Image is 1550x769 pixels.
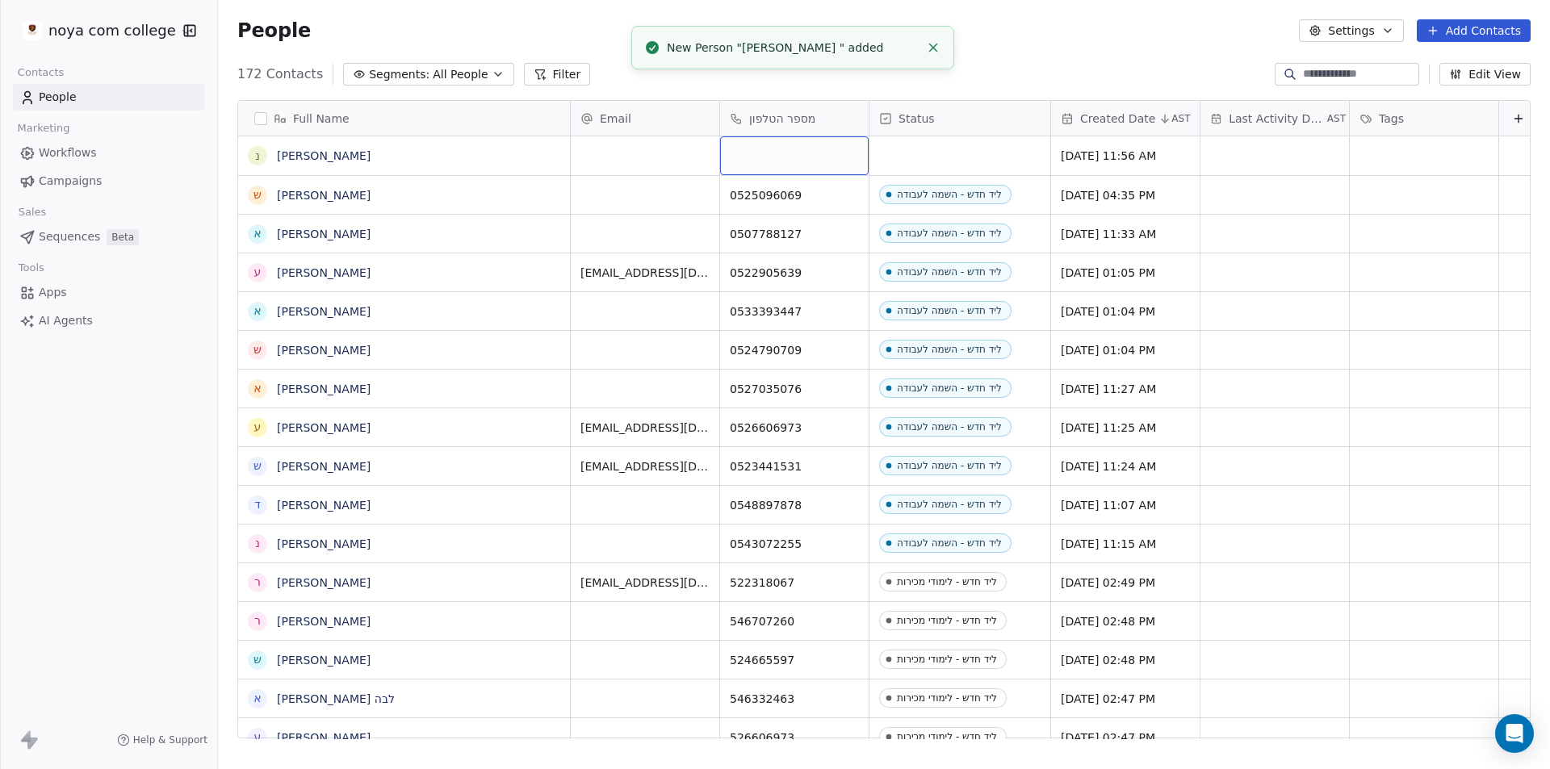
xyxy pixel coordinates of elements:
[48,20,176,41] span: noya com college
[13,140,204,166] a: Workflows
[1061,536,1190,552] span: [DATE] 11:15 AM
[277,149,371,162] a: [PERSON_NAME]
[369,66,429,83] span: Segments:
[730,536,859,552] span: 0543072255
[254,729,262,746] div: ע
[1061,148,1190,164] span: [DATE] 11:56 AM
[13,168,204,194] a: Campaigns
[117,733,207,746] a: Help & Support
[13,84,204,111] a: People
[1061,575,1190,591] span: [DATE] 02:49 PM
[730,575,859,591] span: 522318067
[1061,303,1190,320] span: [DATE] 01:04 PM
[1229,111,1324,127] span: Last Activity Date
[433,66,488,83] span: All People
[277,228,371,240] a: [PERSON_NAME]
[897,344,1002,355] div: ליד חדש - השמה לעבודה
[1061,226,1190,242] span: [DATE] 11:33 AM
[923,37,944,58] button: Close toast
[39,228,100,245] span: Sequences
[897,499,1002,510] div: ליד חדש - השמה לעבודה
[254,419,262,436] div: ע
[580,575,710,591] span: [EMAIL_ADDRESS][DOMAIN_NAME]
[897,654,997,665] div: ליד חדש - לימודי מכירות
[720,101,869,136] div: מספר הטלפון
[10,61,71,85] span: Contacts
[730,226,859,242] span: 0507788127
[39,144,97,161] span: Workflows
[238,136,571,739] div: grid
[39,173,102,190] span: Campaigns
[11,200,53,224] span: Sales
[237,19,311,43] span: People
[869,101,1050,136] div: Status
[277,576,371,589] a: [PERSON_NAME]
[253,380,261,397] div: א
[580,265,710,281] span: [EMAIL_ADDRESS][DOMAIN_NAME]
[897,576,997,587] div: ליד חדש - לימודי מכירות
[571,101,719,136] div: Email
[600,111,631,127] span: Email
[1061,458,1190,474] span: [DATE] 11:24 AM
[277,460,371,473] a: [PERSON_NAME]
[899,111,935,127] span: Status
[253,303,261,320] div: א
[11,256,51,280] span: Tools
[23,21,42,40] img: %C3%97%C2%9C%C3%97%C2%95%C3%97%C2%92%C3%97%C2%95%20%C3%97%C2%9E%C3%97%C2%9B%C3%97%C2%9C%C3%97%C2%...
[524,63,591,86] button: Filter
[1417,19,1531,42] button: Add Contacts
[730,652,859,668] span: 524665597
[253,341,262,358] div: ש
[897,615,997,626] div: ליד חדש - לימודי מכירות
[238,101,570,136] div: Full Name
[1171,112,1190,125] span: AST
[897,421,1002,433] div: ליד חדש - השמה לעבודה
[580,420,710,436] span: [EMAIL_ADDRESS][DOMAIN_NAME]
[277,615,371,628] a: [PERSON_NAME]
[730,420,859,436] span: 0526606973
[254,612,261,629] div: ר
[107,229,139,245] span: Beta
[1061,497,1190,513] span: [DATE] 11:07 AM
[1061,420,1190,436] span: [DATE] 11:25 AM
[253,186,262,203] div: ש
[897,692,997,704] div: ליד חדש - לימודי מכירות
[730,497,859,513] span: 0548897878
[1379,111,1404,127] span: Tags
[39,284,67,301] span: Apps
[13,307,204,334] a: AI Agents
[1439,63,1531,86] button: Edit View
[253,458,262,474] div: ש
[277,692,395,705] a: [PERSON_NAME] לבה
[897,228,1002,239] div: ליד חדש - השמה לעבודה
[277,305,371,318] a: [PERSON_NAME]
[730,303,859,320] span: 0533393447
[730,458,859,474] span: 0523441531
[1061,652,1190,668] span: [DATE] 02:48 PM
[730,265,859,281] span: 0522905639
[1061,691,1190,707] span: [DATE] 02:47 PM
[749,111,815,127] span: מספר הטלפון
[571,136,1538,739] div: grid
[1061,265,1190,281] span: [DATE] 01:05 PM
[730,729,859,746] span: 526606973
[580,458,710,474] span: [EMAIL_ADDRESS][DOMAIN_NAME]
[255,535,260,552] div: נ
[277,537,371,550] a: [PERSON_NAME]
[277,189,371,202] a: [PERSON_NAME]
[253,651,262,668] div: ש
[254,574,261,591] div: ר
[277,382,371,395] a: [PERSON_NAME]
[1080,111,1155,127] span: Created Date
[39,89,77,106] span: People
[277,266,371,279] a: [PERSON_NAME]
[13,279,204,306] a: Apps
[1061,342,1190,358] span: [DATE] 01:04 PM
[255,148,260,165] div: נ
[1051,101,1200,136] div: Created DateAST
[897,266,1002,278] div: ליד חדש - השמה לעבודה
[897,731,997,742] div: ליד חדש - לימודי מכירות
[897,189,1002,200] div: ליד חדש - השמה לעבודה
[10,116,77,140] span: Marketing
[730,187,859,203] span: 0525096069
